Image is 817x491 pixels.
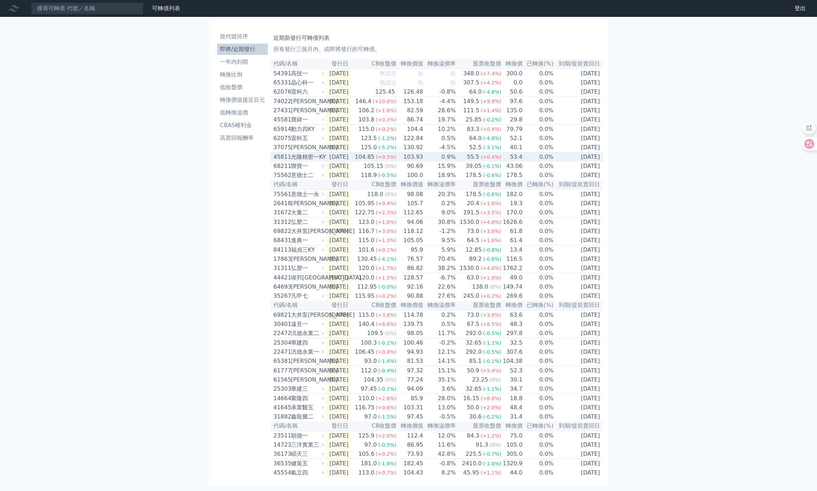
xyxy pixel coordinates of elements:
[217,120,268,131] a: CBAS權利金
[397,162,424,171] td: 90.69
[501,78,522,87] td: 0.0
[424,171,456,180] td: 18.9%
[380,79,397,86] span: 無成交
[424,180,456,189] th: 轉換溢價率
[481,154,501,160] span: (+0.4%)
[501,208,522,218] td: 170.0
[523,143,554,152] td: 0.0%
[554,254,603,264] td: [DATE]
[273,264,289,272] div: 31311
[458,218,481,226] div: 1530.0
[325,115,351,125] td: [DATE]
[554,227,603,236] td: [DATE]
[424,245,456,255] td: 5.9%
[424,134,456,143] td: 0.5%
[291,115,323,124] div: 寶緯一
[501,236,522,245] td: 61.4
[273,125,289,133] div: 65914
[378,136,397,141] span: (-1.2%)
[554,78,603,87] td: [DATE]
[273,69,289,78] div: 54391
[357,115,376,124] div: 103.8
[378,256,397,262] span: (-4.1%)
[325,254,351,264] td: [DATE]
[424,59,456,69] th: 轉換溢價率
[380,70,397,77] span: 無成交
[325,245,351,255] td: [DATE]
[462,97,481,106] div: 149.5
[523,189,554,199] td: 0.0%
[291,125,323,133] div: 動力四KY
[483,136,501,141] span: (-4.8%)
[152,5,180,12] a: 可轉債列表
[273,88,289,96] div: 62076
[465,273,481,282] div: 63.0
[325,208,351,218] td: [DATE]
[291,106,323,115] div: [PERSON_NAME]
[362,162,385,170] div: 105.15
[523,264,554,273] td: 0.0%
[523,115,554,125] td: 0.0%
[424,264,456,273] td: 38.2%
[501,189,522,199] td: 182.0
[291,162,323,170] div: 聯寶一
[273,153,289,161] div: 45811
[450,70,456,77] span: 無
[273,171,289,180] div: 75562
[376,228,396,234] span: (+3.0%)
[424,97,456,106] td: -4.4%
[424,236,456,245] td: 9.5%
[273,218,289,226] div: 31312
[397,264,424,273] td: 86.82
[501,180,522,189] th: 轉換價
[464,162,483,170] div: 39.05
[523,69,554,78] td: 0.0%
[397,218,424,227] td: 94.06
[554,245,603,255] td: [DATE]
[31,2,144,14] input: 搜尋可轉債 代號／名稱
[397,106,424,115] td: 82.59
[501,69,522,78] td: 300.0
[273,106,289,115] div: 27431
[397,245,424,255] td: 95.9
[217,58,268,66] li: 一年內到期
[273,45,600,53] p: 所有發行三個月內、或即將發行的可轉債。
[325,125,351,134] td: [DATE]
[424,227,456,236] td: -1.2%
[357,218,376,226] div: 123.0
[481,238,501,243] span: (+1.6%)
[376,247,396,253] span: (+0.1%)
[397,254,424,264] td: 76.57
[353,208,376,217] div: 122.75
[481,108,501,113] span: (+1.4%)
[376,108,396,113] span: (+1.6%)
[217,56,268,68] a: 一年內到期
[501,264,522,273] td: 1762.2
[458,264,481,272] div: 1530.0
[424,189,456,199] td: 20.3%
[465,125,481,133] div: 83.3
[501,87,522,97] td: 50.6
[291,69,323,78] div: 高技一
[464,246,483,254] div: 12.85
[325,171,351,180] td: [DATE]
[554,218,603,227] td: [DATE]
[217,134,268,142] li: 高賣回報酬率
[468,255,483,263] div: 89.2
[325,78,351,87] td: [DATE]
[325,87,351,97] td: [DATE]
[325,199,351,208] td: [DATE]
[397,134,424,143] td: 122.84
[424,218,456,227] td: 30.8%
[483,256,501,262] span: (-0.6%)
[273,255,289,263] div: 17863
[385,191,396,197] span: (0%)
[554,125,603,134] td: [DATE]
[523,59,554,69] th: 已轉換(%)
[501,162,522,171] td: 43.06
[501,171,522,180] td: 178.5
[273,162,289,170] div: 68211
[217,121,268,130] li: CBAS權利金
[464,115,483,124] div: 25.85
[217,31,268,42] a: 按代號排序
